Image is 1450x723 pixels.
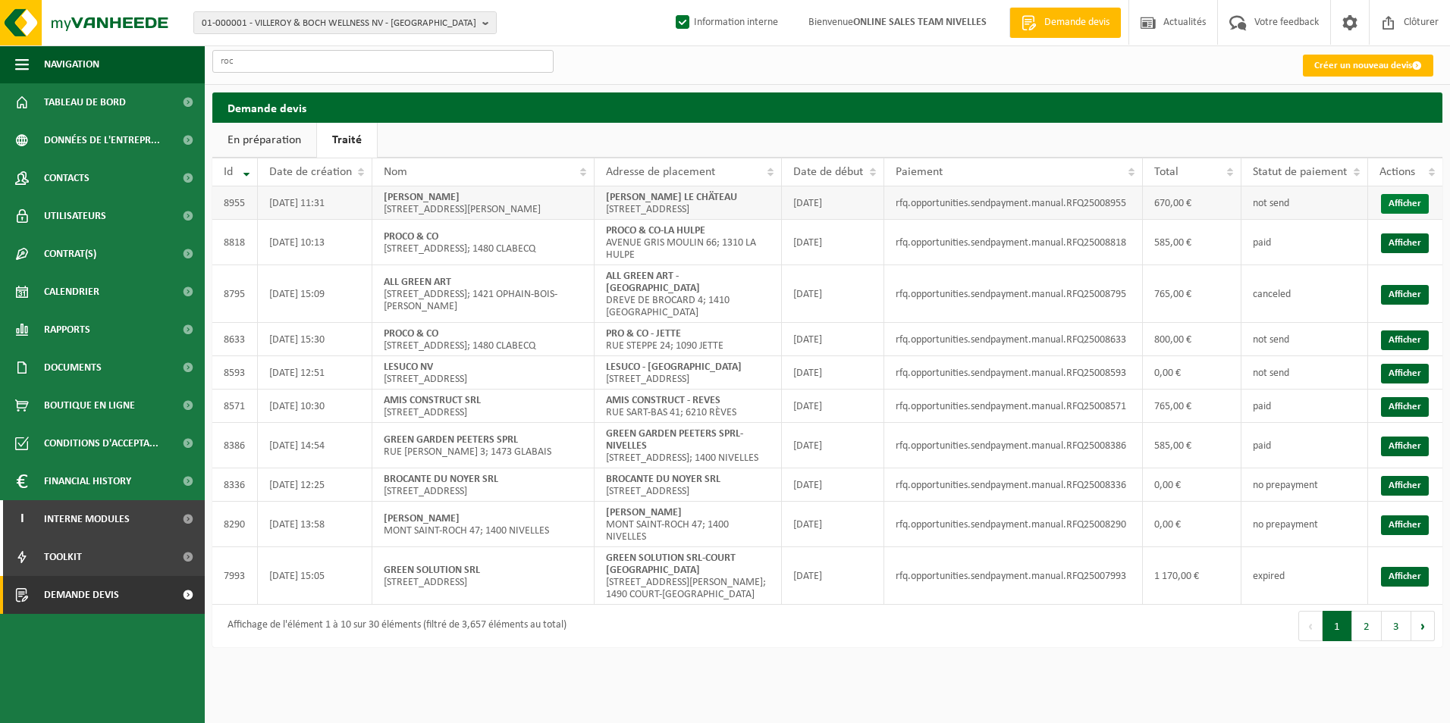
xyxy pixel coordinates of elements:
span: canceled [1253,289,1291,300]
td: rfq.opportunities.sendpayment.manual.RFQ25008955 [884,186,1143,220]
td: DREVE DE BROCARD 4; 1410 [GEOGRAPHIC_DATA] [595,265,782,323]
a: Afficher [1381,567,1429,587]
span: Utilisateurs [44,197,106,235]
td: 0,00 € [1143,468,1241,502]
div: Affichage de l'élément 1 à 10 sur 30 éléments (filtré de 3,657 éléments au total) [220,612,567,640]
td: AVENUE GRIS MOULIN 66; 1310 LA HULPE [595,220,782,265]
td: [DATE] [782,265,884,323]
td: [DATE] [782,390,884,423]
label: Information interne [673,11,778,34]
td: rfq.opportunities.sendpayment.manual.RFQ25008795 [884,265,1143,323]
a: En préparation [212,123,316,158]
input: Chercher [212,50,554,73]
strong: GREEN GARDEN PEETERS SPRL [384,434,518,446]
span: Boutique en ligne [44,387,135,424]
td: [DATE] [782,502,884,547]
td: 8633 [212,323,258,356]
strong: GREEN SOLUTION SRL [384,565,480,576]
td: RUE [PERSON_NAME] 3; 1473 GLABAIS [372,423,595,468]
span: Interne modules [44,500,130,538]
strong: ONLINE SALES TEAM NIVELLES [853,17,987,28]
td: [DATE] [782,220,884,265]
td: [STREET_ADDRESS]; 1480 CLABECQ [372,220,595,265]
td: 765,00 € [1143,390,1241,423]
a: Demande devis [1009,8,1121,38]
span: expired [1253,571,1285,582]
td: RUE SART-BAS 41; 6210 RÈVES [595,390,782,423]
td: 585,00 € [1143,220,1241,265]
td: rfq.opportunities.sendpayment.manual.RFQ25008593 [884,356,1143,390]
span: not send [1253,368,1289,379]
td: 8818 [212,220,258,265]
a: Afficher [1381,285,1429,305]
td: 765,00 € [1143,265,1241,323]
td: [DATE] 11:31 [258,186,372,220]
strong: PROCO & CO-LA HULPE [606,225,705,236]
span: Total [1154,166,1179,178]
td: rfq.opportunities.sendpayment.manual.RFQ25008386 [884,423,1143,468]
a: Créer un nouveau devis [1303,55,1433,77]
a: Afficher [1381,194,1429,214]
td: [STREET_ADDRESS] [595,186,782,220]
span: Financial History [44,462,131,500]
span: Navigation [44,45,99,83]
td: 0,00 € [1143,356,1241,390]
span: 01-000001 - VILLEROY & BOCH WELLNESS NV - [GEOGRAPHIC_DATA] [202,12,476,35]
span: not send [1253,334,1289,346]
h2: Demande devis [212,92,1442,122]
span: Toolkit [44,538,82,576]
td: [DATE] 15:05 [258,547,372,605]
td: [DATE] 15:30 [258,323,372,356]
span: Statut de paiement [1253,166,1347,178]
strong: [PERSON_NAME] [384,192,460,203]
button: Previous [1298,611,1323,641]
td: 8290 [212,502,258,547]
td: [STREET_ADDRESS]; 1421 OPHAIN-BOIS-[PERSON_NAME] [372,265,595,323]
span: Contacts [44,159,89,197]
span: Demande devis [44,576,119,614]
strong: LESUCO - [GEOGRAPHIC_DATA] [606,361,742,373]
td: [DATE] 13:58 [258,502,372,547]
td: [STREET_ADDRESS] [372,547,595,605]
td: [DATE] 12:51 [258,356,372,390]
a: Traité [317,123,377,158]
td: [STREET_ADDRESS] [372,390,595,423]
span: Tableau de bord [44,83,126,121]
a: Afficher [1381,233,1429,253]
span: Paiement [896,166,943,178]
span: Rapports [44,311,90,349]
td: rfq.opportunities.sendpayment.manual.RFQ25008633 [884,323,1143,356]
strong: AMIS CONSTRUCT - REVES [606,395,720,406]
td: [DATE] [782,547,884,605]
span: paid [1253,440,1271,452]
td: 8386 [212,423,258,468]
a: Afficher [1381,515,1429,535]
span: Calendrier [44,273,99,311]
button: 2 [1352,611,1382,641]
td: 1 170,00 € [1143,547,1241,605]
td: MONT SAINT-ROCH 47; 1400 NIVELLES [372,502,595,547]
td: MONT SAINT-ROCH 47; 1400 NIVELLES [595,502,782,547]
td: [DATE] 14:54 [258,423,372,468]
button: 01-000001 - VILLEROY & BOCH WELLNESS NV - [GEOGRAPHIC_DATA] [193,11,497,34]
strong: [PERSON_NAME] [384,513,460,524]
button: Next [1411,611,1435,641]
td: 670,00 € [1143,186,1241,220]
td: [DATE] [782,323,884,356]
td: [STREET_ADDRESS]; 1480 CLABECQ [372,323,595,356]
td: RUE STEPPE 24; 1090 JETTE [595,323,782,356]
td: rfq.opportunities.sendpayment.manual.RFQ25007993 [884,547,1143,605]
span: paid [1253,237,1271,249]
a: Afficher [1381,397,1429,417]
td: [DATE] [782,186,884,220]
td: 8571 [212,390,258,423]
strong: AMIS CONSTRUCT SRL [384,395,481,406]
td: [DATE] 10:30 [258,390,372,423]
td: [DATE] 10:13 [258,220,372,265]
td: rfq.opportunities.sendpayment.manual.RFQ25008290 [884,502,1143,547]
a: Afficher [1381,437,1429,456]
span: no prepayment [1253,480,1318,491]
span: paid [1253,401,1271,412]
button: 3 [1382,611,1411,641]
td: [STREET_ADDRESS][PERSON_NAME]; 1490 COURT-[GEOGRAPHIC_DATA] [595,547,782,605]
